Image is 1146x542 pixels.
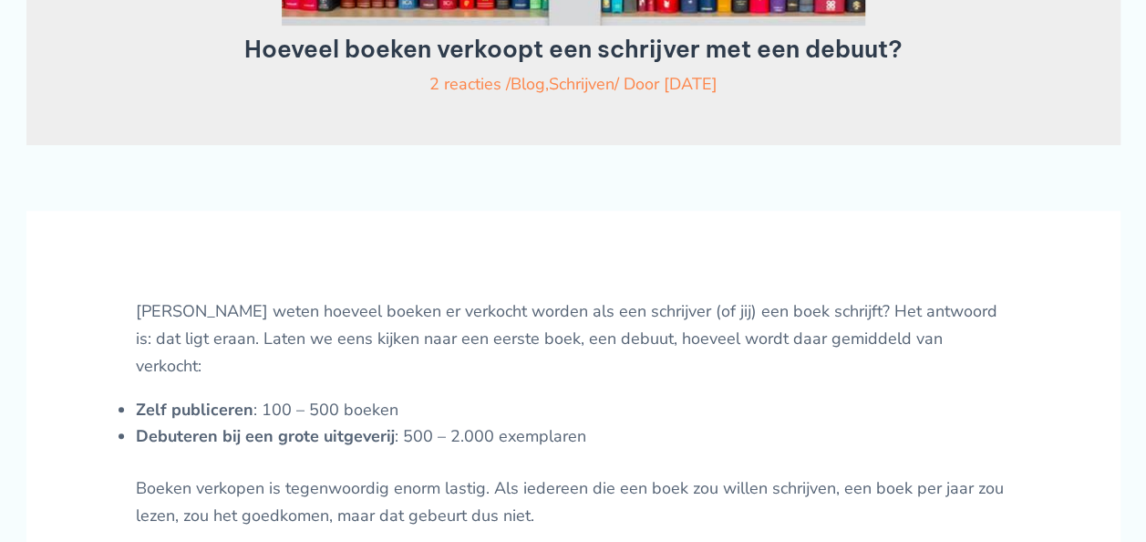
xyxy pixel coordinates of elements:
h1: Hoeveel boeken verkoopt een schrijver met een debuut? [94,35,1053,63]
p: [PERSON_NAME] weten hoeveel boeken er verkocht worden als een schrijver (of jij) een boek schrijf... [136,298,1011,380]
strong: Zelf publiceren [136,399,253,421]
p: Boeken verkopen is tegenwoordig enorm lastig. Als iedereen die een boek zou willen schrijven, een... [136,475,1011,529]
li: : 100 – 500 boeken [136,397,1011,424]
a: 2 reacties [429,73,501,95]
strong: Debuteren bij een grote uitgeverij [136,425,395,447]
a: [DATE] [664,73,718,95]
a: Blog [511,73,545,95]
li: : 500 – 2.000 exemplaren [136,423,1011,451]
span: , [511,73,614,95]
div: / / Door [94,72,1053,96]
a: Schrijven [549,73,614,95]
